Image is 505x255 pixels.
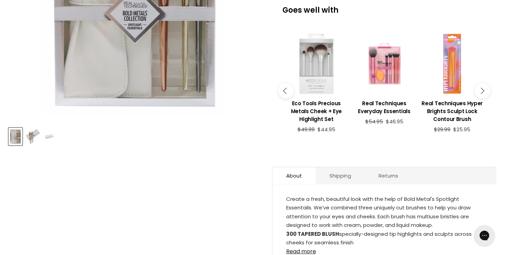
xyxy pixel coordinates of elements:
a: View product:Eco Tools Precious Metals Cheek + Eye Highlight Set [286,94,347,126]
button: Bold Metals Spotlight Essentials Set [24,128,41,145]
img: Bold Metals Spotlight Essentials Set [25,129,41,145]
div: Create a fresh, beautiful look with the help of Bold Metal's Spotlight Essentails. We’ve combined... [286,195,483,244]
a: View product:Real Techniques Everyday Essentials [354,94,415,119]
img: Bold Metals Spotlight Essentials Set [44,129,55,145]
h3: Real Techniques Hyper Brights Sculpt Lock Contour Brush [422,99,483,123]
span: $54.95 [365,118,383,125]
span: $49.99 [298,126,315,133]
a: Read more [286,244,483,255]
span: $25.95 [453,126,470,133]
span: $46.95 [386,118,403,125]
h3: Real Techniques Everyday Essentials [354,99,415,115]
li: specially-designed tip highlights and sculpts across cheeks for seamless finish [286,230,483,247]
a: Shipping [316,167,365,184]
iframe: Gorgias live chat messenger [471,223,498,248]
img: Bold Metals Spotlight Essentials Set [9,129,22,145]
a: Returns [365,167,412,184]
span: $44.95 [317,126,335,133]
strong: 300 TAPERED BLUSH [286,230,339,238]
div: Product thumbnails [8,126,261,145]
button: Bold Metals Spotlight Essentials Set [9,128,22,145]
h3: Eco Tools Precious Metals Cheek + Eye Highlight Set [286,99,347,123]
a: View product:Real Techniques Hyper Brights Sculpt Lock Contour Brush [422,94,483,126]
span: $29.99 [434,126,450,133]
a: About [272,167,316,184]
button: Bold Metals Spotlight Essentials Set [43,128,55,145]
